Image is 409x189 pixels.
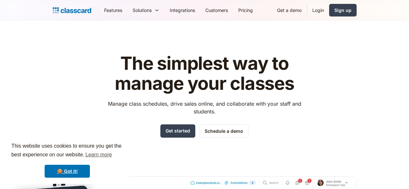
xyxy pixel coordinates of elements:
[199,124,249,138] a: Schedule a demo
[102,100,307,115] p: Manage class schedules, drive sales online, and collaborate with your staff and students.
[53,6,91,15] a: home
[200,3,233,17] a: Customers
[127,3,165,17] div: Solutions
[45,165,90,178] a: dismiss cookie message
[99,3,127,17] a: Features
[272,3,307,17] a: Get a demo
[307,3,329,17] a: Login
[133,7,152,14] div: Solutions
[102,54,307,93] h1: The simplest way to manage your classes
[11,142,123,160] span: This website uses cookies to ensure you get the best experience on our website.
[165,3,200,17] a: Integrations
[233,3,258,17] a: Pricing
[334,7,351,14] div: Sign up
[84,150,113,160] a: learn more about cookies
[160,124,195,138] a: Get started
[329,4,357,16] a: Sign up
[5,136,129,184] div: cookieconsent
